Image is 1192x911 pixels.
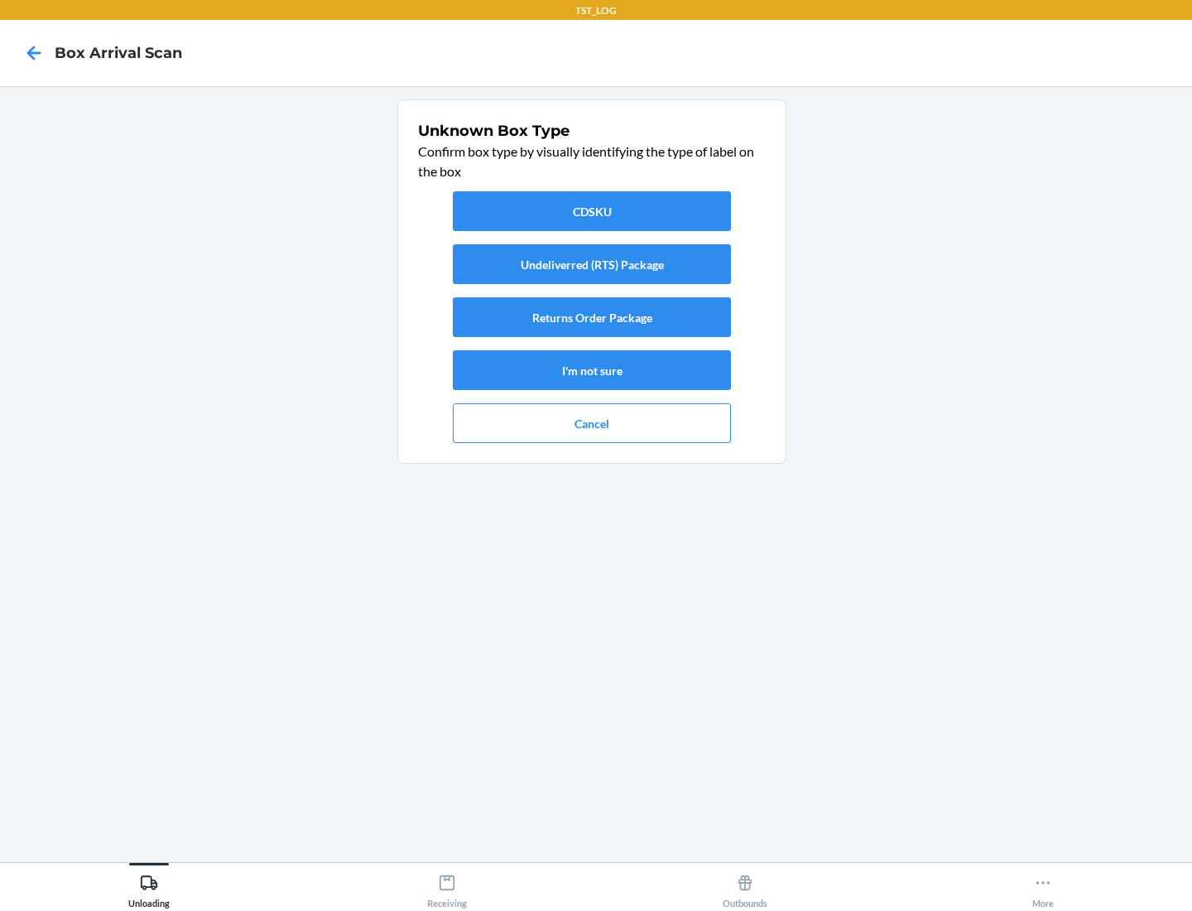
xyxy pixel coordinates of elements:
[596,863,894,909] button: Outbounds
[418,120,766,142] h1: Unknown Box Type
[575,3,617,18] p: TST_LOG
[453,244,731,284] button: Undeliverred (RTS) Package
[1032,867,1054,909] div: More
[298,863,596,909] button: Receiving
[453,350,731,390] button: I'm not sure
[128,867,170,909] div: Unloading
[894,863,1192,909] button: More
[418,142,766,181] p: Confirm box type by visually identifying the type of label on the box
[453,297,731,337] button: Returns Order Package
[453,191,731,231] button: CDSKU
[453,403,731,443] button: Cancel
[723,867,767,909] div: Outbounds
[427,867,467,909] div: Receiving
[55,42,182,64] h4: Box Arrival Scan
